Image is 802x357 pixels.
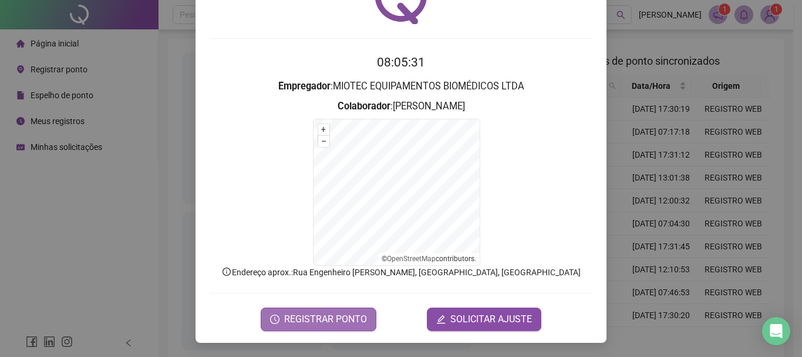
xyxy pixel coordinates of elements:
[318,124,329,135] button: +
[210,99,592,114] h3: : [PERSON_NAME]
[278,81,331,92] strong: Empregador
[762,317,790,345] div: Open Intercom Messenger
[221,266,232,277] span: info-circle
[382,255,476,263] li: © contributors.
[210,79,592,94] h3: : MIOTEC EQUIPAMENTOS BIOMÉDICOS LTDA
[436,315,446,324] span: edit
[284,312,367,326] span: REGISTRAR PONTO
[261,308,376,331] button: REGISTRAR PONTO
[427,308,541,331] button: editSOLICITAR AJUSTE
[338,101,390,112] strong: Colaborador
[270,315,279,324] span: clock-circle
[387,255,436,263] a: OpenStreetMap
[318,136,329,147] button: –
[450,312,532,326] span: SOLICITAR AJUSTE
[377,55,425,69] time: 08:05:31
[210,266,592,279] p: Endereço aprox. : Rua Engenheiro [PERSON_NAME], [GEOGRAPHIC_DATA], [GEOGRAPHIC_DATA]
